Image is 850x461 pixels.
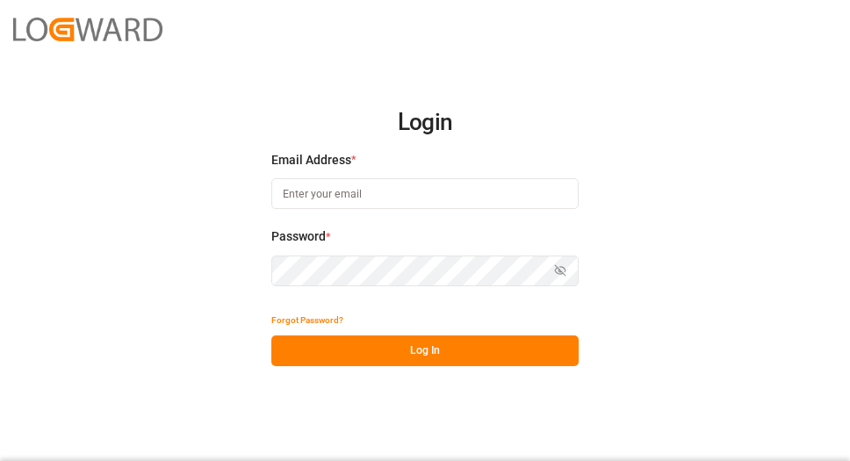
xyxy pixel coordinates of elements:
[271,305,343,335] button: Forgot Password?
[271,151,351,169] span: Email Address
[13,18,162,41] img: Logward_new_orange.png
[271,95,579,151] h2: Login
[271,335,579,366] button: Log In
[271,227,326,246] span: Password
[271,178,579,209] input: Enter your email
